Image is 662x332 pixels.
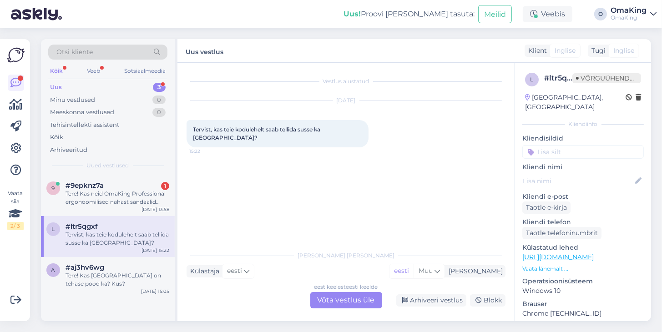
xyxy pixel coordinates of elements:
[598,10,603,17] font: O
[227,267,242,275] font: eesti
[523,176,633,186] input: Lisa nimi
[50,146,87,153] font: Arhiveeritud
[522,300,547,308] font: Brauser
[141,288,169,294] font: [DATE] 15:05
[66,181,104,190] font: #9epknz7a
[526,229,598,237] font: Taotle telefoninumbrit
[346,283,378,290] font: eesti keelde
[87,162,129,169] font: Uued vestlused
[50,67,63,74] font: Kõik
[87,67,100,74] font: Veeb
[484,10,506,19] font: Meilid
[7,46,25,64] img: Askly logo
[611,6,647,15] font: OmaKing
[193,126,322,141] font: Tervist, kas teie kodulehelt saab tellida susse ka [GEOGRAPHIC_DATA]?
[522,192,568,201] font: Kliendi e-post
[541,10,565,18] font: Veebis
[327,283,346,290] font: keelest
[66,181,104,190] span: #9epknz7a
[522,218,571,226] font: Kliendi telefon
[50,83,62,91] font: Uus
[394,267,409,275] font: eesti
[14,222,20,229] font: / 3
[11,222,14,229] font: 2
[50,108,114,116] font: Meeskonna vestlused
[298,252,394,259] font: [PERSON_NAME] [PERSON_NAME]
[522,265,568,272] font: Vaata lähemalt ...
[164,183,166,189] font: 1
[419,267,433,275] font: Muu
[190,267,219,275] font: Külastaja
[522,277,593,285] font: Operatsioonisüsteem
[66,272,161,287] font: Tere! Kas [GEOGRAPHIC_DATA] on tehase pood ka? Kus?
[344,10,361,18] font: Uus!
[337,97,356,104] font: [DATE]
[157,96,161,103] font: 0
[526,203,567,211] font: Taotle e-kirja
[66,263,104,272] font: #aj3hv6wg
[484,296,502,304] font: Blokk
[361,10,475,18] font: Proovi [PERSON_NAME] tasuta:
[522,253,594,261] a: [URL][DOMAIN_NAME]
[522,145,644,159] input: Lisa silt
[555,46,576,55] font: Inglise
[528,46,547,55] font: Klient
[569,121,598,127] font: Kliendiinfo
[531,76,534,83] font: l
[314,283,327,290] font: eesti
[50,133,63,141] font: Kõik
[613,46,634,55] font: Inglise
[66,190,166,221] font: Tere! Kas neid OmaKing Professional ergonoomilised nahast sandaalid tagarihmaga on [PERSON_NAME] ...
[410,296,463,304] font: Arhiveeri vestlus
[66,222,98,231] font: #ltr5qgxf
[611,14,637,21] font: OmaKing
[525,93,603,111] font: [GEOGRAPHIC_DATA], [GEOGRAPHIC_DATA]
[56,48,93,56] font: Otsi kliente
[591,46,606,55] font: Tugi
[318,296,375,304] font: Võta vestlus üle
[124,67,166,74] font: Sotsiaalmeedia
[52,226,55,232] font: l
[52,185,55,191] font: 9
[478,5,512,23] button: Meilid
[50,96,95,103] font: Minu vestlused
[522,309,601,317] font: Chrome [TECHNICAL_ID]
[323,78,369,85] font: Vestlus alustatud
[66,231,169,246] font: Tervist, kas teie kodulehelt saab tellida susse ka [GEOGRAPHIC_DATA]?
[544,74,549,82] font: #
[8,190,23,205] font: Vaata siia
[549,74,579,82] font: ltr5qgxf
[157,108,161,116] font: 0
[522,243,578,252] font: Külastatud lehed
[522,134,563,142] font: Kliendisildid
[611,7,657,21] a: OmaKingOmaKing
[186,48,223,56] font: Uus vestlus
[189,148,200,154] font: 15:22
[581,74,651,82] font: Võrguühenduseta
[157,83,161,91] font: 3
[141,247,169,253] font: [DATE] 15:22
[141,206,169,212] font: [DATE] 13:58
[522,163,562,171] font: Kliendi nimi
[522,287,561,295] font: Windows 10
[449,267,503,275] font: [PERSON_NAME]
[51,267,56,273] font: a
[50,121,119,128] font: Tehisintellekti assistent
